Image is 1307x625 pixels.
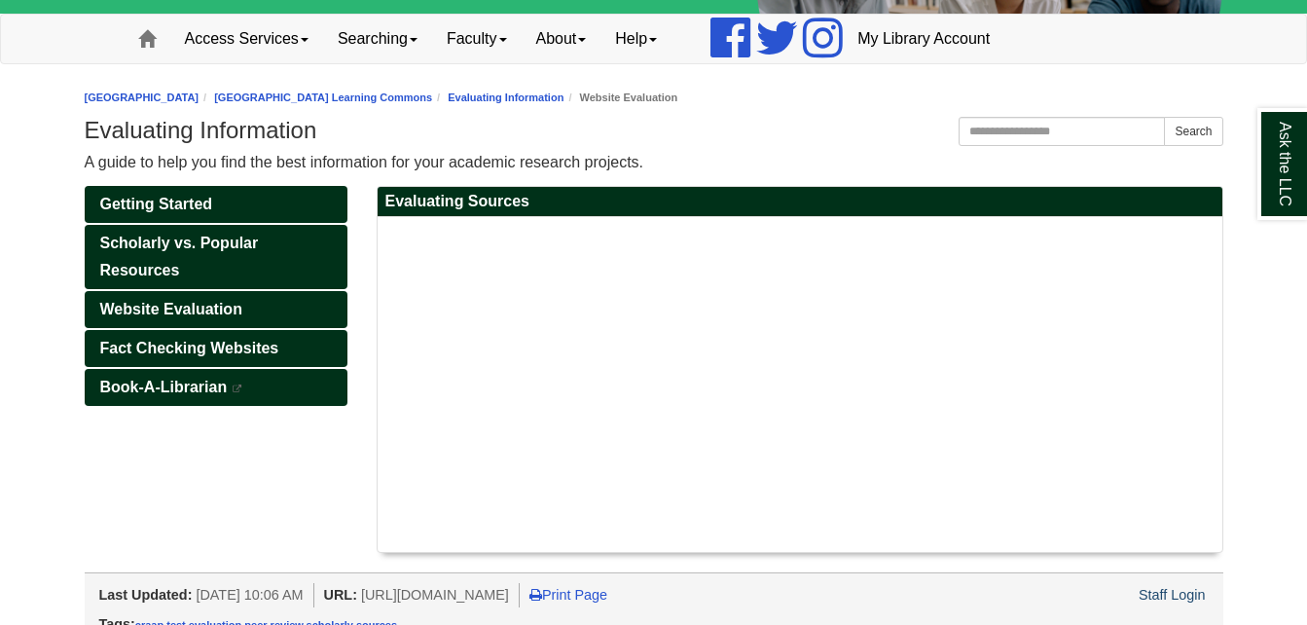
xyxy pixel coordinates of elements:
a: Fact Checking Websites [85,330,347,367]
i: This link opens in a new window [232,385,243,393]
h2: Evaluating Sources [378,187,1222,217]
a: [GEOGRAPHIC_DATA] [85,92,200,103]
a: Help [600,15,672,63]
h1: Evaluating Information [85,117,1223,144]
a: Faculty [432,15,522,63]
div: Guide Pages [85,186,347,406]
span: Last Updated: [99,587,193,603]
a: About [522,15,601,63]
span: Website Evaluation [100,301,242,317]
span: Fact Checking Websites [100,340,279,356]
a: Website Evaluation [85,291,347,328]
span: [DATE] 10:06 AM [196,587,303,603]
a: Print Page [529,587,607,603]
a: Staff Login [1139,587,1206,603]
a: Searching [323,15,432,63]
span: Getting Started [100,196,213,212]
iframe: Evaluating Sources on the Web [387,227,627,533]
a: Book-A-Librarian [85,369,347,406]
button: Search [1164,117,1222,146]
li: Website Evaluation [563,89,677,107]
a: Access Services [170,15,323,63]
i: Print Page [529,588,542,602]
nav: breadcrumb [85,89,1223,107]
span: [URL][DOMAIN_NAME] [361,587,509,603]
a: My Library Account [843,15,1004,63]
span: Book-A-Librarian [100,379,228,395]
a: Scholarly vs. Popular Resources [85,225,347,289]
a: Evaluating Information [448,92,563,103]
span: A guide to help you find the best information for your academic research projects. [85,154,644,170]
span: URL: [324,587,357,603]
span: Scholarly vs. Popular Resources [100,235,259,278]
a: [GEOGRAPHIC_DATA] Learning Commons [214,92,432,103]
a: Getting Started [85,186,347,223]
